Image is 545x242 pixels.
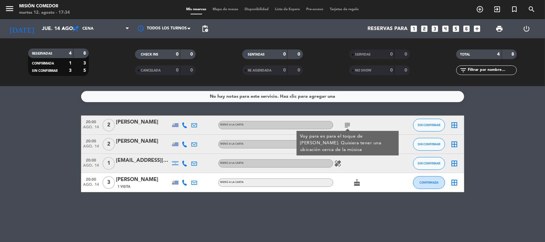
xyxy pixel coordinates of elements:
span: Lista de Espera [272,8,303,11]
i: filter_list [459,66,467,74]
span: Reservas para [368,26,408,32]
i: subject [344,121,352,129]
span: CONFIRMADA [32,62,54,65]
span: 1 Visita [118,184,131,189]
span: ago. 14 [83,163,99,171]
i: turned_in_not [511,5,518,13]
div: [EMAIL_ADDRESS][PERSON_NAME][DOMAIN_NAME] [116,156,170,165]
span: print [496,25,503,33]
div: martes 12. agosto - 17:34 [19,10,70,16]
span: MENÚ A LA CARTA [220,162,244,164]
strong: 0 [283,52,286,57]
strong: 3 [83,61,87,65]
div: LOG OUT [513,19,540,38]
strong: 1 [69,61,72,65]
input: Filtrar por nombre... [467,67,517,74]
span: SIN CONFIRMAR [418,123,440,127]
strong: 0 [390,68,393,72]
span: 2 [102,119,115,132]
i: search [528,5,535,13]
span: 2 [102,138,115,151]
span: SENTADAS [248,53,265,56]
div: Voy para es para el toque de [PERSON_NAME]. Quisiera tener una ubicación cerca de la música [300,133,395,153]
strong: 0 [298,52,301,57]
span: NO SHOW [355,69,371,72]
span: 3 [102,176,115,189]
strong: 5 [83,68,87,73]
i: looks_one [410,25,418,33]
i: add_box [473,25,481,33]
strong: 0 [405,52,408,57]
span: RESERVADAS [32,52,52,55]
button: SIN CONFIRMAR [413,119,445,132]
span: CONFIRMADA [420,181,438,184]
strong: 0 [405,68,408,72]
strong: 3 [69,68,72,73]
span: MENÚ A LA CARTA [220,143,244,145]
strong: 0 [283,68,286,72]
strong: 0 [191,52,194,57]
strong: 0 [298,68,301,72]
span: 20:00 [83,175,99,183]
span: 20:00 [83,118,99,125]
strong: 8 [83,51,87,56]
span: CHECK INS [141,53,158,56]
button: menu [5,4,14,16]
span: 1 [102,157,115,170]
span: Cena [82,26,94,31]
i: looks_3 [431,25,439,33]
i: looks_5 [452,25,460,33]
i: cake [353,179,361,186]
span: 20:00 [83,156,99,163]
span: Mis reservas [183,8,209,11]
i: border_all [451,140,458,148]
strong: 0 [191,68,194,72]
span: SERVIDAS [355,53,371,56]
div: [PERSON_NAME] [116,118,170,126]
i: border_all [451,160,458,167]
span: Tarjetas de regalo [327,8,362,11]
strong: 0 [390,52,393,57]
span: Pre-acceso [303,8,327,11]
strong: 4 [497,52,500,57]
span: 20:00 [83,137,99,144]
i: [DATE] [5,22,39,36]
span: ago. 14 [83,144,99,152]
i: healing [334,160,342,167]
strong: 8 [512,52,516,57]
span: Disponibilidad [241,8,272,11]
i: add_circle_outline [476,5,484,13]
span: pending_actions [201,25,209,33]
i: arrow_drop_down [59,25,67,33]
div: Misión Comedor [19,3,70,10]
span: TOTAL [460,53,470,56]
button: SIN CONFIRMAR [413,138,445,151]
div: [PERSON_NAME] [116,137,170,146]
span: Mapa de mesas [209,8,241,11]
span: MENÚ A LA CARTA [220,181,244,184]
i: looks_4 [442,25,450,33]
span: SIN CONFIRMAR [418,162,440,165]
i: border_all [451,121,458,129]
span: SIN CONFIRMAR [418,142,440,146]
div: No hay notas para este servicio. Haz clic para agregar una [210,93,335,100]
span: ago. 14 [83,125,99,132]
span: MENÚ A LA CARTA [220,124,244,126]
button: SIN CONFIRMAR [413,157,445,170]
i: menu [5,4,14,13]
i: exit_to_app [493,5,501,13]
strong: 0 [176,52,178,57]
i: looks_two [420,25,429,33]
span: ago. 14 [83,183,99,190]
span: CANCELADA [141,69,161,72]
strong: 0 [176,68,178,72]
button: CONFIRMADA [413,176,445,189]
span: SIN CONFIRMAR [32,69,57,72]
div: [PERSON_NAME] [116,176,170,184]
i: looks_6 [463,25,471,33]
i: border_all [451,179,458,186]
span: RE AGENDADA [248,69,272,72]
i: power_settings_new [523,25,530,33]
strong: 4 [69,51,72,56]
